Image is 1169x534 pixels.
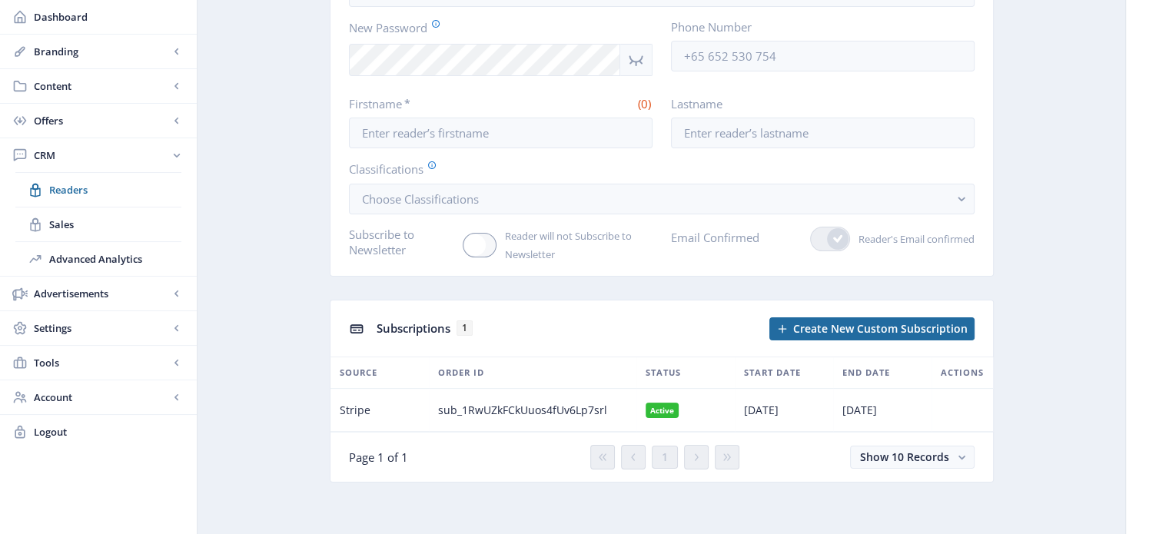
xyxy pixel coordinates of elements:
[860,449,949,464] span: Show 10 Records
[662,451,668,463] span: 1
[349,118,653,148] input: Enter reader’s firstname
[850,446,975,469] button: Show 10 Records
[438,401,607,420] span: sub_1RwUZkFCkUuos4fUv6Lp7srl
[34,286,169,301] span: Advertisements
[340,401,370,420] span: Stripe
[377,320,450,336] span: Subscriptions
[34,355,169,370] span: Tools
[636,96,653,111] span: (0)
[671,41,975,71] input: +65 652 530 754
[15,207,181,241] a: Sales
[49,251,181,267] span: Advanced Analytics
[620,44,653,76] nb-icon: Show password
[842,401,877,420] span: [DATE]
[671,118,975,148] input: Enter reader’s lastname
[340,363,377,382] span: Source
[349,227,451,257] label: Subscribe to Newsletter
[34,148,169,163] span: CRM
[760,317,975,340] a: New page
[941,363,984,382] span: Actions
[793,323,968,335] span: Create New Custom Subscription
[349,184,975,214] button: Choose Classifications
[34,113,169,128] span: Offers
[349,449,408,465] span: Page 1 of 1
[496,227,653,264] span: Reader will not Subscribe to Newsletter
[49,217,181,232] span: Sales
[850,230,975,248] span: Reader's Email confirmed
[652,446,678,469] button: 1
[671,227,759,248] label: Email Confirmed
[646,403,679,418] nb-badge: Active
[349,161,962,177] label: Classifications
[671,19,962,35] label: Phone Number
[671,96,962,111] label: Lastname
[744,363,801,382] span: Start Date
[438,363,484,382] span: Order ID
[49,182,181,197] span: Readers
[15,173,181,207] a: Readers
[457,320,473,336] span: 1
[646,363,681,382] span: Status
[349,19,640,36] label: New Password
[34,424,184,439] span: Logout
[34,44,169,59] span: Branding
[330,300,994,483] app-collection-view: Subscriptions
[362,191,479,207] span: Choose Classifications
[15,242,181,276] a: Advanced Analytics
[34,78,169,94] span: Content
[744,401,779,420] span: [DATE]
[769,317,975,340] button: Create New Custom Subscription
[34,390,169,405] span: Account
[349,96,495,111] label: Firstname
[842,363,890,382] span: End Date
[34,320,169,336] span: Settings
[34,9,184,25] span: Dashboard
